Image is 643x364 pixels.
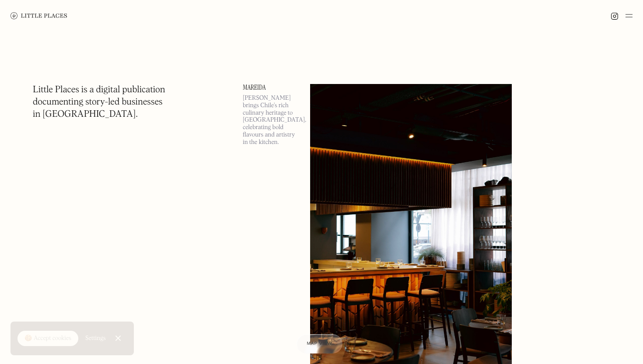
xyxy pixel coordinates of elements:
[243,84,300,91] a: Mareida
[85,335,106,341] div: Settings
[24,334,71,343] div: 🍪 Accept cookies
[307,341,332,346] span: Map view
[297,334,343,353] a: Map view
[109,329,127,347] a: Close Cookie Popup
[85,329,106,348] a: Settings
[17,331,78,346] a: 🍪 Accept cookies
[33,84,165,121] h1: Little Places is a digital publication documenting story-led businesses in [GEOGRAPHIC_DATA].
[243,94,300,146] p: [PERSON_NAME] brings Chile’s rich culinary heritage to [GEOGRAPHIC_DATA], celebrating bold flavou...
